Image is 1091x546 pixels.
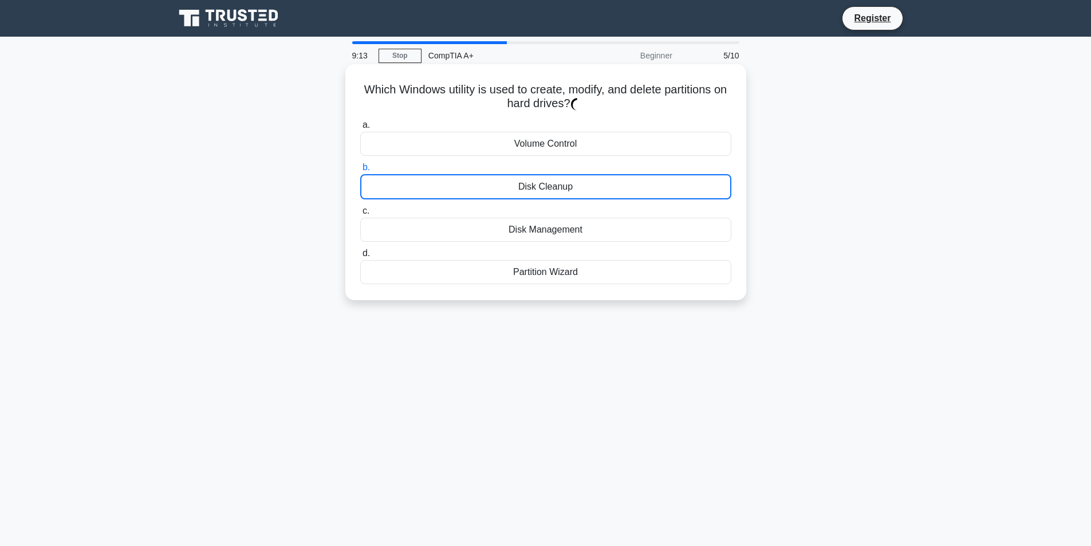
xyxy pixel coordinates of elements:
div: Volume Control [360,132,731,156]
span: a. [363,120,370,129]
div: Beginner [579,44,679,67]
div: 5/10 [679,44,746,67]
div: Partition Wizard [360,260,731,284]
div: Disk Cleanup [360,174,731,199]
a: Register [847,11,897,25]
h5: Which Windows utility is used to create, modify, and delete partitions on hard drives? [359,83,732,111]
div: 9:13 [345,44,379,67]
span: b. [363,162,370,172]
span: d. [363,248,370,258]
div: Disk Management [360,218,731,242]
a: Stop [379,49,422,63]
span: c. [363,206,369,215]
div: CompTIA A+ [422,44,579,67]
